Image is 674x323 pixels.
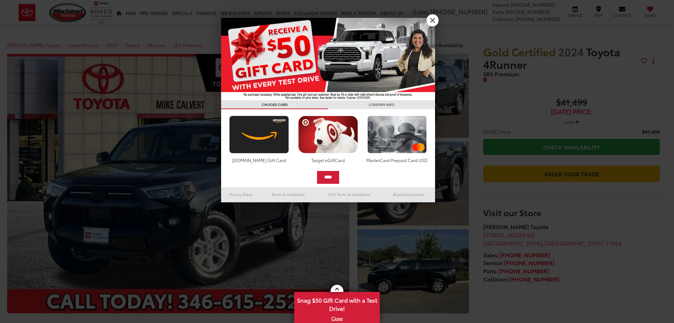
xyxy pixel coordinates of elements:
[366,157,429,163] div: MasterCard Prepaid Card USD
[228,157,291,163] div: [DOMAIN_NAME] Gift Card
[296,116,359,153] img: targetcard.png
[221,100,328,109] h3: CHOOSE CARD
[295,293,379,314] span: Snag $50 Gift Card with a Test Drive!
[261,190,316,199] a: Terms & Conditions
[383,190,435,199] a: Brand Disclaimers
[296,157,359,163] div: Target eGiftCard
[228,116,291,153] img: amazoncard.png
[316,190,383,199] a: SMS Terms & Conditions
[328,100,435,109] h3: CONFIRM INFO
[366,116,429,153] img: mastercard.png
[221,18,435,100] img: 55838_top_625864.jpg
[221,190,261,199] a: Privacy Policy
